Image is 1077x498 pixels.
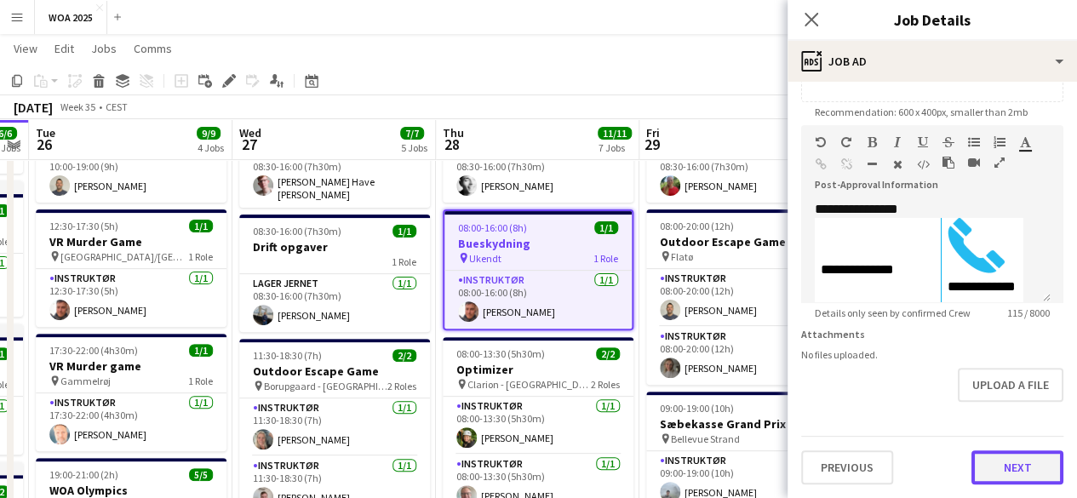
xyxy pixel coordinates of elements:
[106,100,128,113] div: CEST
[36,209,226,327] app-job-card: 12:30-17:30 (5h)1/1VR Murder Game [GEOGRAPHIC_DATA]/[GEOGRAPHIC_DATA]1 RoleInstruktør1/112:30-17:...
[7,37,44,60] a: View
[801,306,984,319] span: Details only seen by confirmed Crew
[392,349,416,362] span: 2/2
[917,157,929,171] button: HTML Code
[197,127,221,140] span: 9/9
[891,157,903,171] button: Clear Formatting
[84,37,123,60] a: Jobs
[189,220,213,232] span: 1/1
[660,220,734,232] span: 08:00-20:00 (12h)
[801,106,1041,118] span: Recommendation: 600 x 400px, smaller than 2mb
[599,141,631,154] div: 7 Jobs
[239,274,430,332] app-card-role: Lager Jernet1/108:30-16:00 (7h30m)[PERSON_NAME]
[189,468,213,481] span: 5/5
[264,380,387,392] span: Borupgaard - [GEOGRAPHIC_DATA]
[671,432,740,445] span: Bellevue Strand
[891,135,903,149] button: Italic
[840,135,852,149] button: Redo
[594,221,618,234] span: 1/1
[443,125,464,140] span: Thu
[239,398,430,456] app-card-role: Instruktør1/111:30-18:30 (7h)[PERSON_NAME]
[401,141,427,154] div: 5 Jobs
[593,252,618,265] span: 1 Role
[60,375,111,387] span: Gammelrøj
[36,234,226,249] h3: VR Murder Game
[1019,135,1031,149] button: Text Color
[33,135,55,154] span: 26
[392,255,416,268] span: 1 Role
[253,349,322,362] span: 11:30-18:30 (7h)
[440,135,464,154] span: 28
[443,209,633,330] app-job-card: 08:00-16:00 (8h)1/1Bueskydning Ukendt1 RoleInstruktør1/108:00-16:00 (8h)[PERSON_NAME]
[14,41,37,56] span: View
[671,250,693,263] span: Flatø
[127,37,179,60] a: Comms
[239,239,430,255] h3: Drift opgaver
[646,269,837,327] app-card-role: Instruktør1/108:00-20:00 (12h)[PERSON_NAME]
[253,225,341,238] span: 08:30-16:00 (7h30m)
[387,380,416,392] span: 2 Roles
[237,135,261,154] span: 27
[239,125,261,140] span: Wed
[456,347,545,360] span: 08:00-13:30 (5h30m)
[801,450,893,484] button: Previous
[198,141,224,154] div: 4 Jobs
[469,252,501,265] span: Ukendt
[36,393,226,451] app-card-role: Instruktør1/117:30-22:00 (4h30m)[PERSON_NAME]
[239,215,430,332] app-job-card: 08:30-16:00 (7h30m)1/1Drift opgaver1 RoleLager Jernet1/108:30-16:00 (7h30m)[PERSON_NAME]
[458,221,527,234] span: 08:00-16:00 (8h)
[866,157,878,171] button: Horizontal Line
[788,9,1077,31] h3: Job Details
[646,327,837,385] app-card-role: Instruktør1/108:00-20:00 (12h)[PERSON_NAME]
[49,468,118,481] span: 19:00-21:00 (2h)
[646,125,660,140] span: Fri
[188,250,213,263] span: 1 Role
[36,334,226,451] app-job-card: 17:30-22:00 (4h30m)1/1VR Murder game Gammelrøj1 RoleInstruktør1/117:30-22:00 (4h30m)[PERSON_NAME]
[239,363,430,379] h3: Outdoor Escape Game
[788,41,1077,82] div: Job Ad
[56,100,99,113] span: Week 35
[968,156,980,169] button: Insert video
[444,236,632,251] h3: Bueskydning
[467,378,591,391] span: Clarion - [GEOGRAPHIC_DATA]
[54,41,74,56] span: Edit
[646,209,837,385] app-job-card: 08:00-20:00 (12h)2/2Outdoor Escape Game Flatø2 RolesInstruktør1/108:00-20:00 (12h)[PERSON_NAME]In...
[444,271,632,329] app-card-role: Instruktør1/108:00-16:00 (8h)[PERSON_NAME]
[443,362,633,377] h3: Optimizer
[917,135,929,149] button: Underline
[942,156,954,169] button: Paste as plain text
[239,145,430,208] app-card-role: Lager Jernet1/108:30-16:00 (7h30m)[PERSON_NAME] Have [PERSON_NAME]
[646,234,837,249] h3: Outdoor Escape Game
[968,135,980,149] button: Unordered List
[60,250,188,263] span: [GEOGRAPHIC_DATA]/[GEOGRAPHIC_DATA]
[49,344,138,357] span: 17:30-22:00 (4h30m)
[188,375,213,387] span: 1 Role
[392,225,416,238] span: 1/1
[48,37,81,60] a: Edit
[646,145,837,203] app-card-role: Lager Jernet1/108:30-16:00 (7h30m)[PERSON_NAME]
[400,127,424,140] span: 7/7
[801,328,865,341] label: Attachments
[36,483,226,498] h3: WOA Olympics
[591,378,620,391] span: 2 Roles
[942,135,954,149] button: Strikethrough
[36,358,226,374] h3: VR Murder game
[866,135,878,149] button: Bold
[35,1,107,34] button: WOA 2025
[14,99,53,116] div: [DATE]
[443,397,633,455] app-card-role: Instruktør1/108:00-13:30 (5h30m)[PERSON_NAME]
[189,344,213,357] span: 1/1
[49,220,118,232] span: 12:30-17:30 (5h)
[646,416,837,432] h3: Sæbekasse Grand Prix
[660,402,734,415] span: 09:00-19:00 (10h)
[443,145,633,203] app-card-role: Lager Jernet1/108:30-16:00 (7h30m)[PERSON_NAME]
[644,135,660,154] span: 29
[971,450,1063,484] button: Next
[958,368,1063,402] button: Upload a file
[994,135,1005,149] button: Ordered List
[134,41,172,56] span: Comms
